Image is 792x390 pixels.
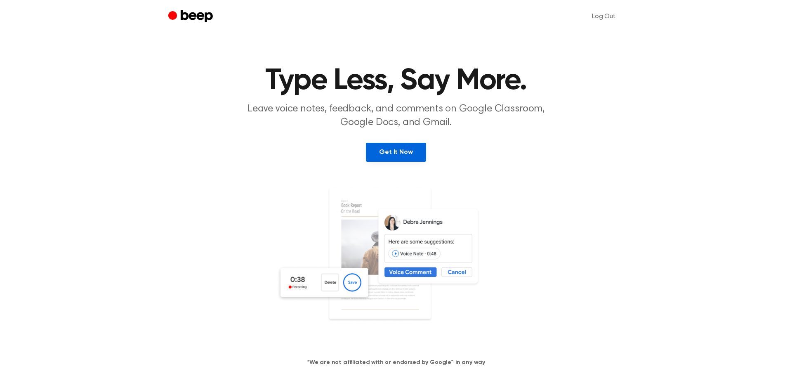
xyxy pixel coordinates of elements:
a: Get It Now [366,143,426,162]
a: Log Out [584,7,624,26]
p: Leave voice notes, feedback, and comments on Google Classroom, Google Docs, and Gmail. [238,102,554,130]
h4: *We are not affiliated with or endorsed by Google™ in any way [10,358,782,367]
h1: Type Less, Say More. [185,66,607,96]
a: Beep [168,9,215,25]
img: Voice Comments on Docs and Recording Widget [276,187,516,345]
